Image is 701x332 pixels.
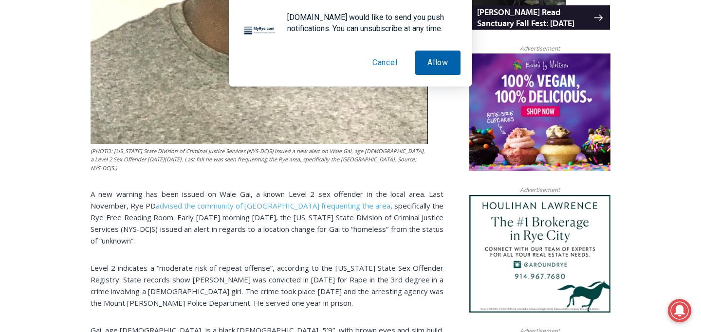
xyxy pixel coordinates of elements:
[360,51,410,75] button: Cancel
[415,51,461,75] button: Allow
[91,201,443,245] span: , specifically the Rye Free Reading Room. Early [DATE] morning [DATE], the [US_STATE] State Divis...
[240,12,279,51] img: notification icon
[469,53,610,171] img: Baked by Melissa
[234,94,472,121] a: Intern @ [DOMAIN_NAME]
[8,98,125,120] h4: [PERSON_NAME] Read Sanctuary Fall Fest: [DATE]
[469,195,610,313] img: Houlihan Lawrence The #1 Brokerage in Rye City
[510,185,570,194] span: Advertisement
[102,29,136,80] div: Birds of Prey: Falcon and hawk demos
[156,201,390,210] a: advised the community of [GEOGRAPHIC_DATA] frequenting the area
[113,82,118,92] div: 6
[102,82,106,92] div: 2
[255,97,451,119] span: Intern @ [DOMAIN_NAME]
[91,189,443,210] span: A new warning has been issued on Wale Gai, a known Level 2 sex offender in the local area. Last N...
[246,0,460,94] div: "The first chef I interviewed talked about coming to [GEOGRAPHIC_DATA] from [GEOGRAPHIC_DATA] in ...
[91,263,443,308] span: Level 2 indicates a “moderate risk of repeat offense”, according to the [US_STATE] State Sex Offe...
[91,147,428,173] figcaption: (PHOTO: [US_STATE] State Division of Criminal Justice Services (NYS-DCJS) issued a new alert on W...
[279,12,461,34] div: [DOMAIN_NAME] would like to send you push notifications. You can unsubscribe at any time.
[109,82,111,92] div: /
[0,97,141,121] a: [PERSON_NAME] Read Sanctuary Fall Fest: [DATE]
